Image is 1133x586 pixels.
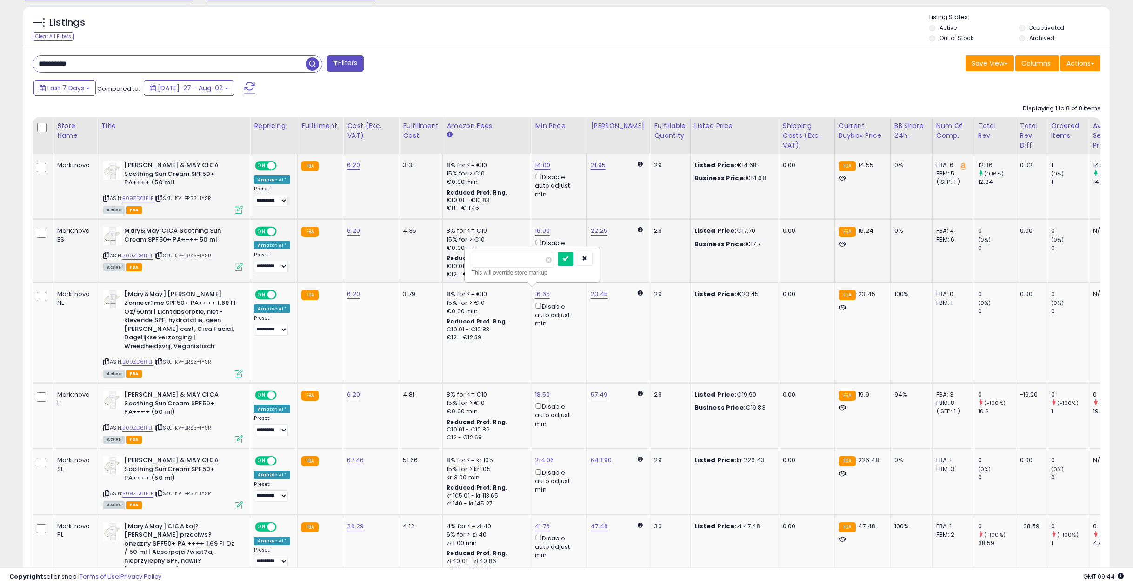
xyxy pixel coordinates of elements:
label: Archived [1029,34,1054,42]
div: ASIN: [103,290,243,377]
div: [PERSON_NAME] [591,121,646,131]
div: 4% for <= zł 40 [447,522,524,531]
div: 3.31 [403,161,435,169]
div: 0 [978,244,1016,252]
div: 0 [978,522,1016,531]
span: 23.45 [858,290,875,298]
div: €14.68 [694,174,772,182]
div: Title [101,121,246,131]
div: 29 [654,290,683,298]
div: Current Buybox Price [839,121,886,141]
button: Last 7 Days [33,80,96,96]
div: 15% for > €10 [447,169,524,178]
b: Listed Price: [694,390,737,399]
div: 0 [1051,522,1089,531]
b: [Mary&May] [PERSON_NAME] Zonnecr?me SPF50+ PA++++ 1.69 Fl Oz/50ml | Lichtabsorptie, niet-klevende... [124,290,237,353]
span: 14.55 [858,161,873,169]
a: 6.20 [347,161,360,170]
div: 4.12 [403,522,435,531]
div: €19.90 [694,391,772,399]
div: 0% [894,227,925,235]
div: 8% for <= kr 105 [447,456,524,465]
div: Marktnova [57,161,90,169]
b: Mary&May CICA Soothing Sun Cream SPF50+ PA++++ 50 ml [124,227,237,246]
div: 0.00 [1020,456,1040,465]
a: 23.45 [591,290,608,299]
div: €10.01 - €10.83 [447,196,524,204]
a: 643.90 [591,456,612,465]
div: zł 40.01 - zł 40.86 [447,558,524,566]
a: 14.00 [535,161,550,170]
span: ON [256,457,268,465]
b: Listed Price: [694,290,737,298]
span: | SKU: KV-BRS3-1YSR [155,252,211,259]
span: 19.9 [858,390,869,399]
a: 21.95 [591,161,606,170]
small: FBA [839,227,856,237]
span: 226.48 [858,456,879,465]
a: B09ZD61FLP [122,424,153,432]
span: Columns [1021,59,1051,68]
p: Listing States: [929,13,1110,22]
small: (-100%) [1057,531,1079,539]
span: FBA [126,501,142,509]
div: 16.2 [978,407,1016,416]
div: 0.00 [1020,227,1040,235]
div: Shipping Costs (Exc. VAT) [783,121,831,150]
span: All listings currently available for purchase on Amazon [103,370,125,378]
div: Marktnova PL [57,522,90,539]
div: Disable auto adjust min [535,467,580,494]
a: 6.20 [347,290,360,299]
div: Listed Price [694,121,775,131]
a: B09ZD61FLP [122,490,153,498]
div: Amazon AI * [254,175,290,184]
span: OFF [275,291,290,299]
span: ON [256,162,268,170]
div: 0.02 [1020,161,1040,169]
small: FBA [839,522,856,532]
div: €0.30 min [447,407,524,416]
div: FBA: 1 [936,456,967,465]
div: 15% for > €10 [447,399,524,407]
div: €19.83 [694,404,772,412]
a: 67.46 [347,456,364,465]
b: Listed Price: [694,226,737,235]
span: All listings currently available for purchase on Amazon [103,263,125,271]
div: Repricing [254,121,293,131]
div: 3.79 [403,290,435,298]
div: Marktnova NE [57,290,90,307]
button: Filters [327,55,363,72]
div: ASIN: [103,391,243,442]
small: (-100%) [984,399,1006,407]
div: Disable auto adjust min [535,301,580,328]
a: Terms of Use [80,572,119,581]
div: 0 [978,456,1016,465]
div: Clear All Filters [33,32,74,41]
span: | SKU: KV-BRS3-1YSR [155,195,211,202]
span: FBA [126,370,142,378]
div: 14.71 [1093,161,1131,169]
small: (0.16%) [984,170,1004,177]
div: Disable auto adjust min [535,238,580,265]
b: [PERSON_NAME] & MAY CICA Soothing Sun Cream SPF50+ PA++++ (50 ml) [124,456,237,485]
div: -38.59 [1020,522,1040,531]
div: 15% for > kr 105 [447,465,524,473]
div: 0 [978,290,1016,298]
div: 0.00 [783,161,827,169]
div: €12 - €12.70 [447,270,524,278]
div: zł 47.48 [694,522,772,531]
small: (0%) [1051,465,1064,473]
b: Business Price: [694,240,746,249]
div: Fulfillable Quantity [654,121,686,141]
div: 0 [1051,456,1089,465]
span: FBA [126,436,142,444]
button: Actions [1060,55,1100,71]
div: FBM: 1 [936,299,967,307]
small: (-100%) [1099,399,1120,407]
div: Preset: [254,547,290,568]
small: (0%) [978,299,991,307]
div: 29 [654,391,683,399]
div: kr 226.43 [694,456,772,465]
span: OFF [275,523,290,531]
b: [PERSON_NAME] & MAY CICA Soothing Sun Cream SPF50+ PA++++ (50 ml) [124,161,237,189]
